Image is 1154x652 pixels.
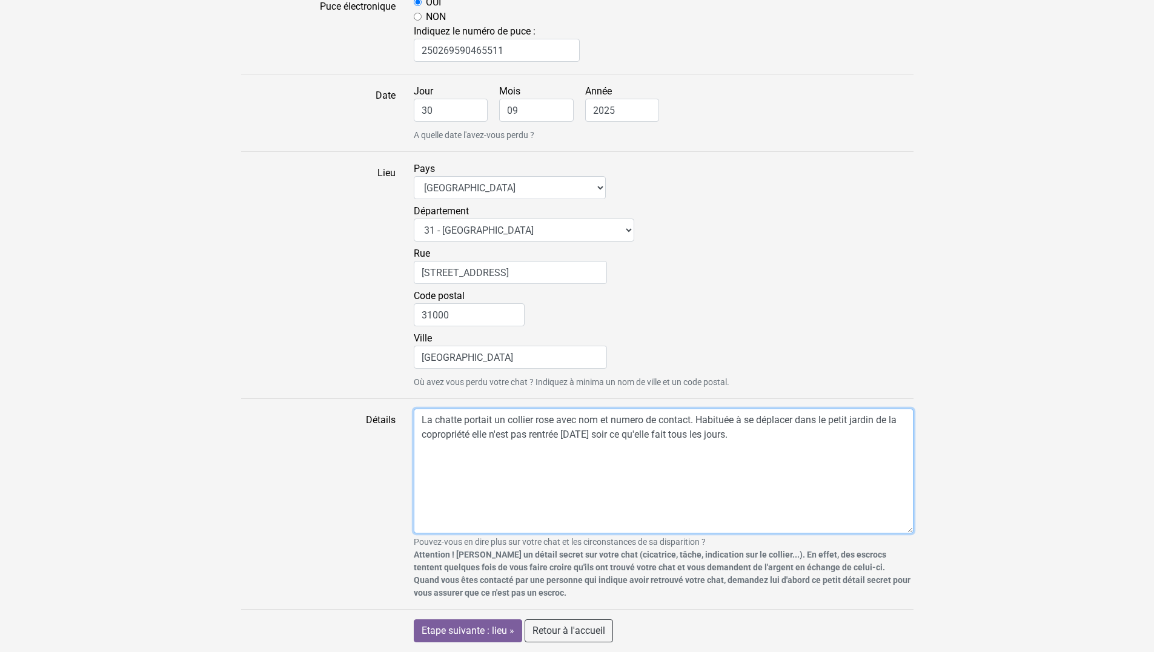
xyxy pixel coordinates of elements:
[414,536,914,599] small: Pouvez-vous en dire plus sur votre chat et les circonstances de sa disparition ?
[499,99,574,122] input: Mois
[585,84,669,122] label: Année
[414,162,606,199] label: Pays
[499,84,583,122] label: Mois
[414,331,607,369] label: Ville
[414,25,914,62] span: Indiquez le numéro de puce :
[414,99,488,122] input: Jour
[414,346,607,369] input: Ville
[414,289,525,326] label: Code postal
[414,13,422,21] input: NON
[414,261,607,284] input: Rue
[585,99,660,122] input: Année
[525,619,613,642] a: Retour à l'accueil
[414,376,914,389] small: Où avez vous perdu votre chat ? Indiquez à minima un nom de ville et un code postal.
[414,129,914,142] small: A quelle date l'avez-vous perdu ?
[232,162,405,389] label: Lieu
[414,84,497,122] label: Jour
[414,619,522,642] input: Etape suivante : lieu »
[414,176,606,199] select: Pays
[414,219,634,242] select: Département
[414,204,634,242] label: Département
[232,409,405,599] label: Détails
[414,550,910,598] strong: Attention ! [PERSON_NAME] un détail secret sur votre chat (cicatrice, tâche, indication sur le co...
[414,246,607,284] label: Rue
[232,84,405,142] label: Date
[426,10,446,24] label: NON
[414,303,525,326] input: Code postal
